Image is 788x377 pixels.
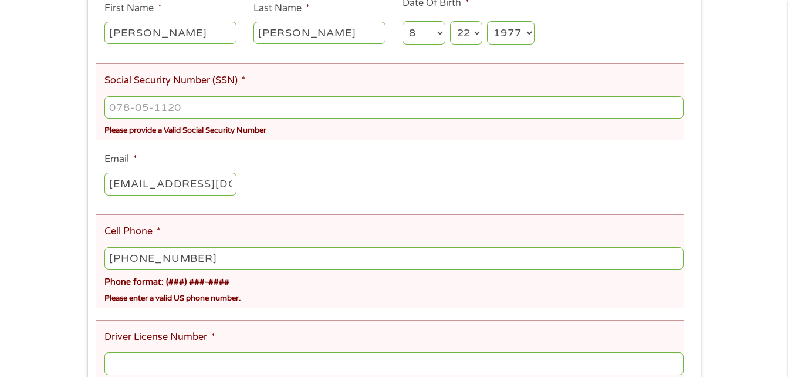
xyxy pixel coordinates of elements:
[104,153,137,166] label: Email
[104,272,683,289] div: Phone format: (###) ###-####
[104,22,236,44] input: John
[253,2,310,15] label: Last Name
[104,288,683,304] div: Please enter a valid US phone number.
[104,331,215,344] label: Driver License Number
[104,2,162,15] label: First Name
[104,96,683,119] input: 078-05-1120
[104,225,161,238] label: Cell Phone
[253,22,385,44] input: Smith
[104,173,236,195] input: john@gmail.com
[104,121,683,137] div: Please provide a Valid Social Security Number
[104,247,683,270] input: (541) 754-3010
[104,75,246,87] label: Social Security Number (SSN)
